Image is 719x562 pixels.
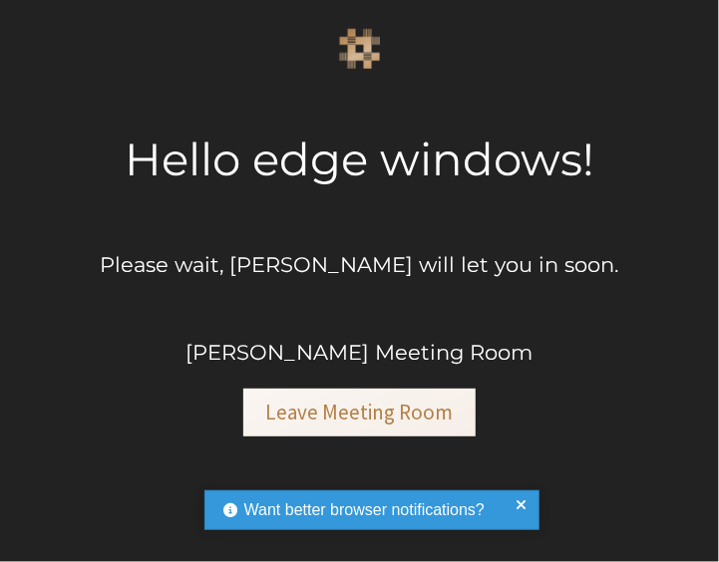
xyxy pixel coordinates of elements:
span: Want better browser notifications? [244,498,485,522]
div: Hello edge windows! [125,126,594,193]
button: Leave Meeting Room [243,389,476,436]
div: Please wait, [PERSON_NAME] will let you in soon. [101,249,619,281]
div: [PERSON_NAME] Meeting Room [186,337,534,369]
img: Iotum [339,28,381,70]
